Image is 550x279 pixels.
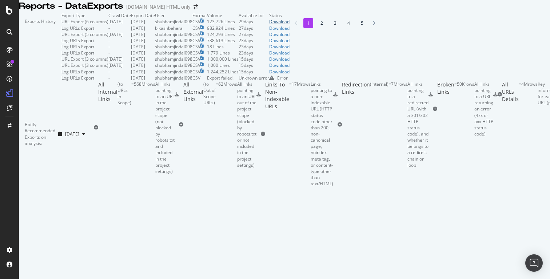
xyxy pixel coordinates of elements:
a: Download [269,37,290,44]
div: All links pointing to an URL in the project scope (not blocked by robots.txt and included in the ... [155,81,175,174]
div: ( to URLs in Scope ) [117,81,131,174]
td: 23 days [239,50,269,56]
td: 27 days [239,25,269,31]
td: [DATE] [131,75,155,81]
div: = 50K rows [454,81,474,137]
td: 124,293 Lines [207,31,239,37]
td: [DATE] [131,44,155,50]
div: URL Export (3 columns) [61,56,108,62]
td: CSV [192,75,207,81]
div: All links pointing to a URL returning an error (4xx or 5xx HTTP status code) [474,81,493,137]
div: arrow-right-arrow-left [194,4,198,9]
div: = 7M rows [388,81,407,168]
td: Unknown error [239,75,269,81]
td: 23 days [239,44,269,50]
li: 2 [317,18,327,28]
div: Log URLs Export [61,25,94,31]
a: Download [269,69,290,75]
div: All links pointing to a redirected URL (with a 301/302 HTTP status code), and whether it belongs ... [407,81,429,168]
td: shubhamjindal098 [155,44,192,50]
div: csv-export [175,92,179,97]
td: shubhamjindal098 [155,56,192,62]
a: Download [269,44,290,50]
td: Export Type [61,12,108,19]
div: ( Internal ) [370,81,388,168]
div: Error [277,75,288,81]
td: Status [269,12,290,19]
td: shubhamjindal098 [155,37,192,44]
div: CSV [192,56,200,62]
div: CSV [192,19,200,25]
div: Log URLs Export [61,37,94,44]
div: Log URLs Export [61,50,94,56]
div: Links To Non-Indexable URLs [265,81,289,187]
td: [DATE] [108,62,131,68]
div: CSV [192,25,200,31]
div: CSV [192,31,200,37]
a: Download [269,25,290,31]
li: 3 [330,18,340,28]
td: shubhamjindal098 [155,19,192,25]
li: 1 [303,18,313,28]
div: Log URLs Export [61,44,94,50]
div: = 4M rows [519,81,538,108]
div: Log URLs Export [61,75,94,81]
td: 18 Lines [207,44,239,50]
a: Download [269,56,290,62]
td: - [108,44,131,50]
a: Download [269,50,290,56]
div: CSV [192,69,200,75]
div: URL Export (6 columns) [61,19,108,25]
div: URL Export (5 columns) [61,31,108,37]
div: Links pointing to a non-indexable URL (HTTP status code other than 200, non-canonical page, noind... [311,81,333,187]
td: 123,726 Lines [207,19,239,25]
td: shubhamjindal098 [155,31,192,37]
td: 15 days [239,62,269,68]
div: csv-export [256,92,261,97]
td: Available for [239,12,269,19]
div: CSV [192,37,200,44]
div: CSV [192,62,200,68]
td: [DATE] [131,56,155,62]
div: Redirection Links [342,81,370,168]
div: Exports History [25,18,56,75]
li: 5 [357,18,367,28]
td: - [108,75,131,81]
td: [DATE] [131,25,155,31]
td: Format [192,12,207,19]
span: 2025 Aug. 28th [65,131,79,137]
div: Download [269,31,290,37]
div: CSV [192,44,200,50]
div: csv-export [493,92,498,97]
div: = 62M rows [216,81,237,168]
td: [DATE] [131,31,155,37]
button: [DATE] [55,128,88,140]
td: [DATE] [131,50,155,56]
td: - [108,69,131,75]
div: URL Export (3 columns) [61,62,108,68]
td: [DATE] [108,19,131,25]
li: 4 [344,18,354,28]
div: csv-export [333,92,338,97]
td: Crawl Date [108,12,131,19]
td: [DATE] [131,62,155,68]
div: Botify Recommended Exports on analysis: [25,121,55,146]
a: Download [269,62,290,68]
td: 1,000 Lines [207,62,239,68]
div: CSV [192,50,200,56]
div: csv-export [429,92,433,97]
td: [DATE] [108,31,131,37]
td: 982,924 Lines [207,25,239,31]
div: All External Links [183,81,203,168]
td: - [108,25,131,31]
td: shubhamjindal098 [155,62,192,68]
td: 1,000,000 Lines [207,56,239,62]
td: [DATE] [131,37,155,44]
td: - [108,50,131,56]
td: 738,613 Lines [207,37,239,44]
td: bikashbehera [155,25,192,31]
